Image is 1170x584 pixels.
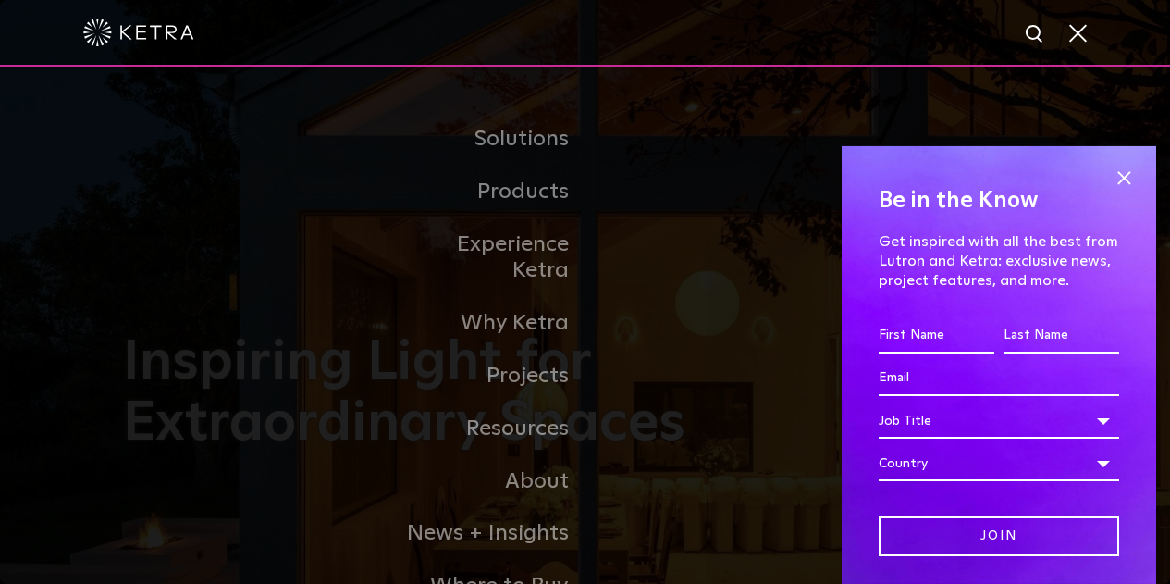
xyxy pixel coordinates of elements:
[1024,23,1047,46] img: search icon
[396,218,585,298] a: Experience Ketra
[879,232,1119,290] p: Get inspired with all the best from Lutron and Ketra: exclusive news, project features, and more.
[396,455,585,508] a: About
[396,507,585,560] a: News + Insights
[396,350,585,403] a: Projects
[396,297,585,350] a: Why Ketra
[879,361,1119,396] input: Email
[879,183,1119,218] h4: Be in the Know
[879,516,1119,556] input: Join
[396,113,585,166] a: Solutions
[396,403,585,455] a: Resources
[1004,318,1119,354] input: Last Name
[396,166,585,218] a: Products
[83,19,194,46] img: ketra-logo-2019-white
[879,318,994,354] input: First Name
[879,446,1119,481] div: Country
[879,404,1119,439] div: Job Title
